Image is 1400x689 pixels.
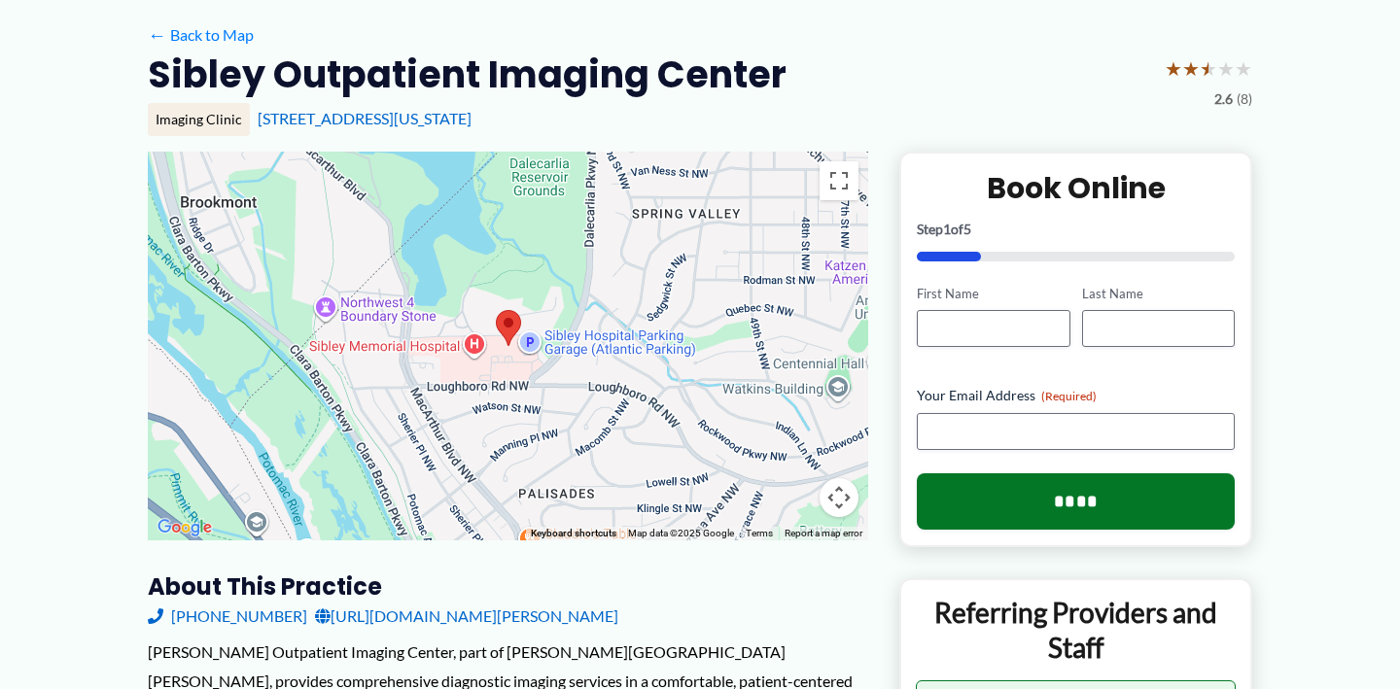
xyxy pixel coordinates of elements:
[315,602,618,631] a: [URL][DOMAIN_NAME][PERSON_NAME]
[746,528,773,538] a: Terms (opens in new tab)
[628,528,734,538] span: Map data ©2025 Google
[1217,51,1235,86] span: ★
[1165,51,1182,86] span: ★
[148,571,868,602] h3: About this practice
[148,602,307,631] a: [PHONE_NUMBER]
[1200,51,1217,86] span: ★
[1237,86,1252,112] span: (8)
[917,386,1235,405] label: Your Email Address
[1235,51,1252,86] span: ★
[917,223,1235,236] p: Step of
[943,221,951,237] span: 1
[917,169,1235,207] h2: Book Online
[820,161,858,200] button: Toggle fullscreen view
[1041,389,1097,403] span: (Required)
[916,595,1236,666] p: Referring Providers and Staff
[963,221,971,237] span: 5
[153,515,217,540] img: Google
[258,109,472,127] a: [STREET_ADDRESS][US_STATE]
[148,25,166,44] span: ←
[148,51,787,98] h2: Sibley Outpatient Imaging Center
[820,478,858,517] button: Map camera controls
[917,285,1069,303] label: First Name
[785,528,862,538] a: Report a map error
[148,103,250,136] div: Imaging Clinic
[153,515,217,540] a: Open this area in Google Maps (opens a new window)
[1182,51,1200,86] span: ★
[1214,86,1233,112] span: 2.6
[531,527,616,540] button: Keyboard shortcuts
[1082,285,1235,303] label: Last Name
[148,20,254,50] a: ←Back to Map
